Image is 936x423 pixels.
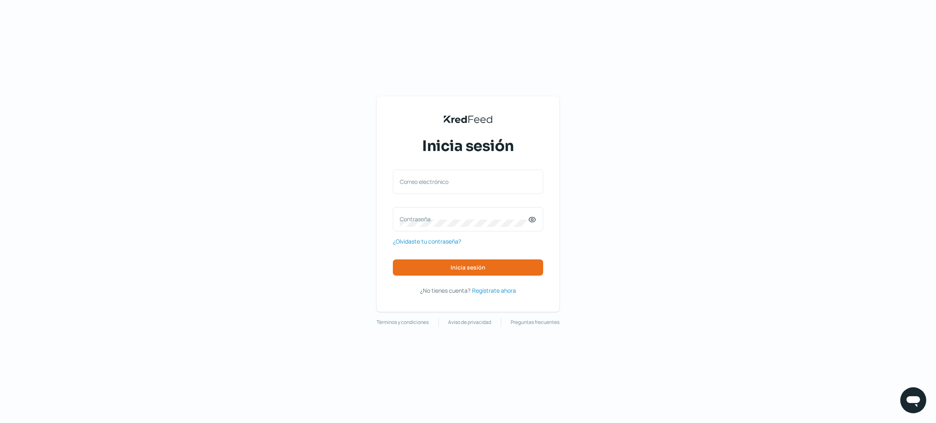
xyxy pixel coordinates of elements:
label: Contraseña [400,215,528,223]
img: chatIcon [905,392,921,408]
a: Preguntas frecuentes [511,318,559,327]
span: ¿No tienes cuenta? [420,287,470,294]
label: Correo electrónico [400,178,528,186]
a: Regístrate ahora [472,285,516,296]
span: Inicia sesión [451,265,485,270]
a: Aviso de privacidad [448,318,491,327]
a: ¿Olvidaste tu contraseña? [393,236,461,246]
a: Términos y condiciones [377,318,429,327]
button: Inicia sesión [393,259,543,276]
span: Inicia sesión [422,136,514,156]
